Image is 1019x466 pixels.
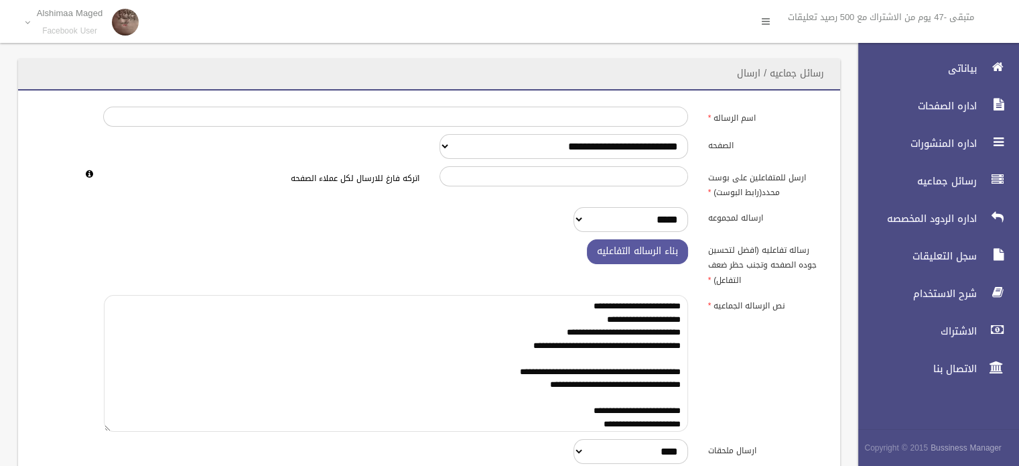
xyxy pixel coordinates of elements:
a: رسائل جماعيه [847,166,1019,196]
span: اداره المنشورات [847,137,981,150]
a: اداره المنشورات [847,129,1019,158]
p: Alshimaa Maged [37,8,103,18]
span: اداره الصفحات [847,99,981,113]
button: بناء الرساله التفاعليه [587,239,688,264]
a: الاشتراك [847,316,1019,346]
span: سجل التعليقات [847,249,981,263]
label: اسم الرساله [698,107,833,125]
small: Facebook User [37,26,103,36]
label: ارسال ملحقات [698,439,833,458]
span: الاتصال بنا [847,362,981,375]
a: سجل التعليقات [847,241,1019,271]
a: اداره الردود المخصصه [847,204,1019,233]
label: نص الرساله الجماعيه [698,295,833,314]
header: رسائل جماعيه / ارسال [721,60,840,86]
span: بياناتى [847,62,981,75]
strong: Bussiness Manager [931,441,1002,455]
label: ارسل للمتفاعلين على بوست محدد(رابط البوست) [698,166,833,200]
label: رساله تفاعليه (افضل لتحسين جوده الصفحه وتجنب حظر ضعف التفاعل) [698,239,833,288]
span: شرح الاستخدام [847,287,981,300]
label: ارساله لمجموعه [698,207,833,226]
label: الصفحه [698,134,833,153]
h6: اتركه فارغ للارسال لكل عملاء الصفحه [103,174,419,183]
span: اداره الردود المخصصه [847,212,981,225]
a: الاتصال بنا [847,354,1019,384]
a: اداره الصفحات [847,91,1019,121]
span: Copyright © 2015 [864,441,928,455]
a: شرح الاستخدام [847,279,1019,308]
span: الاشتراك [847,325,981,338]
span: رسائل جماعيه [847,174,981,188]
a: بياناتى [847,54,1019,83]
